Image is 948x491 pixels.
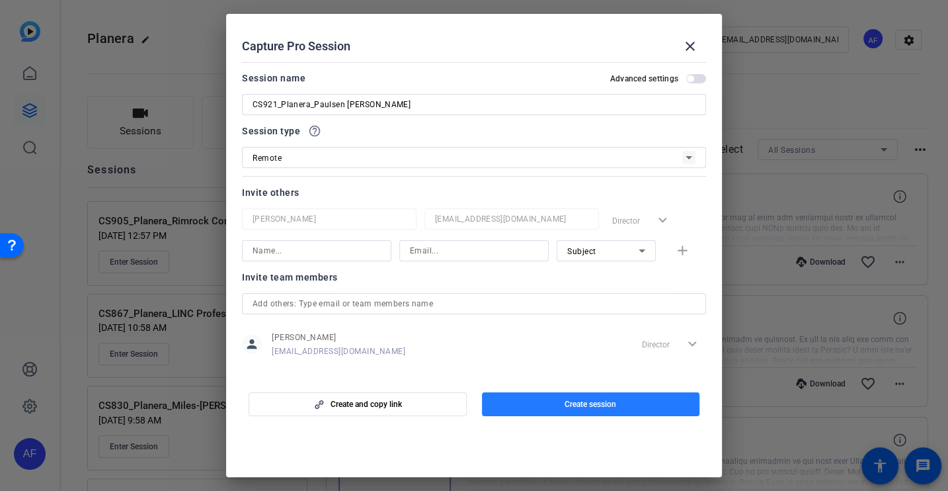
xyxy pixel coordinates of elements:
button: Create and copy link [249,392,467,416]
mat-icon: close [682,38,698,54]
span: [EMAIL_ADDRESS][DOMAIN_NAME] [272,346,405,357]
mat-icon: help_outline [308,124,321,138]
div: Session name [242,70,305,86]
div: Invite team members [242,269,706,285]
div: Invite others [242,185,706,201]
input: Name... [253,211,406,227]
span: Create and copy link [331,399,402,410]
input: Name... [253,243,381,259]
input: Email... [410,243,538,259]
input: Enter Session Name [253,97,695,112]
input: Add others: Type email or team members name [253,296,695,312]
input: Email... [435,211,588,227]
span: [PERSON_NAME] [272,332,405,343]
button: Create session [482,392,700,416]
span: Subject [567,247,596,256]
h2: Advanced settings [610,73,678,84]
span: Create session [565,399,616,410]
div: Capture Pro Session [242,30,706,62]
span: Session type [242,123,300,139]
mat-icon: person [242,334,262,354]
span: Remote [253,154,282,163]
